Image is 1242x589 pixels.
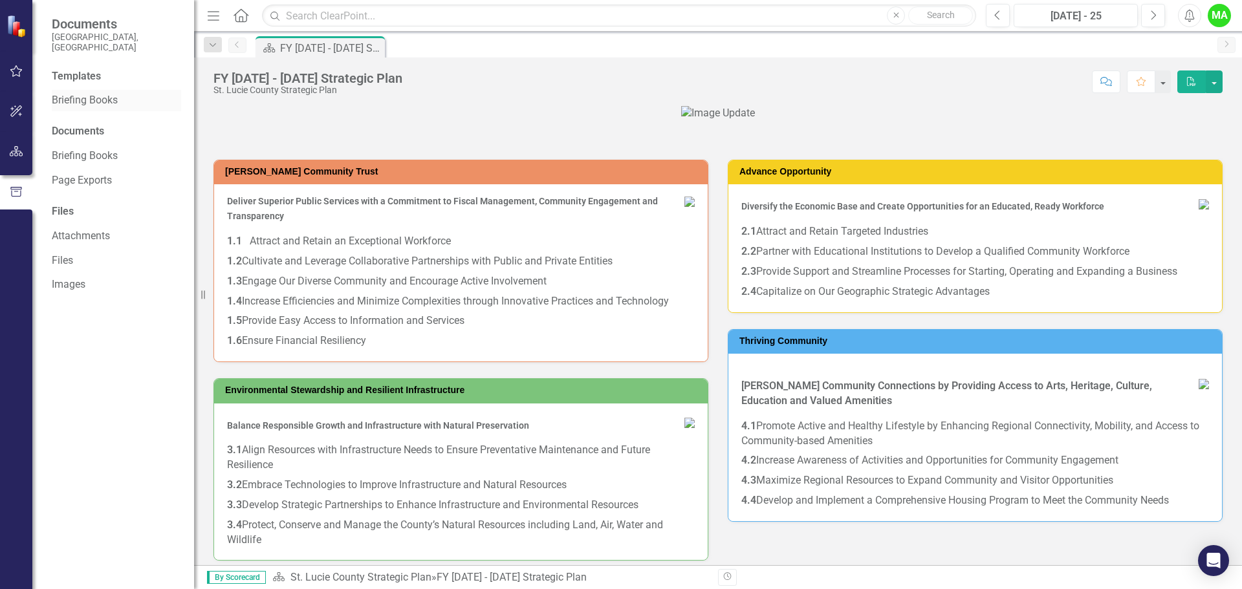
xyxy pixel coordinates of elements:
strong: 1.6 [227,334,242,347]
a: Briefing Books [52,149,181,164]
p: Provide Easy Access to Information and Services [227,311,695,331]
p: Ensure Financial Resiliency [227,331,695,348]
div: Templates [52,69,181,84]
p: Maximize Regional Resources to Expand Community and Visitor Opportunities [741,471,1209,491]
button: MA [1208,4,1231,27]
p: Cultivate and Leverage Collaborative Partnerships with Public and Private Entities [227,252,695,272]
h3: Thriving Community [739,336,1215,346]
p: Provide Support and Streamline Processes for Starting, Operating and Expanding a Business [741,262,1209,282]
img: 7.Thrive.Comm%20small.png [1199,379,1209,389]
strong: 1.1 [227,235,242,247]
h3: Environmental Stewardship and Resilient Infrastructure [225,385,701,395]
p: Attract and Retain Targeted Industries [741,222,1209,242]
span: Deliver Superior Public Services with a Commitment to Fiscal Management, Community Engagement and... [227,196,658,221]
p: Promote Active and Healthy Lifestyle by Enhancing Regional Connectivity, Mobility, and Access to ... [741,416,1209,451]
img: 5.Adv.Opportunity%20small%20v2.png [1199,199,1209,209]
span: By Scorecard [207,571,266,584]
div: » [272,570,708,585]
p: Embrace Technologies to Improve Infrastructure and Natural Resources [227,475,695,495]
strong: 1.5 [227,314,242,327]
strong: 1.3 [227,275,242,287]
strong: 2.2 [741,245,756,257]
button: Search [908,6,973,25]
h3: [PERSON_NAME] Community Trust [225,167,701,177]
strong: 1.4 [227,295,242,307]
p: Increase Efficiencies and Minimize Complexities through Innovative Practices and Technology [227,292,695,312]
strong: 2.1 [741,225,756,237]
span: Attract and Retain an Exceptional Workforce [250,235,451,247]
img: Image Update [681,106,755,121]
p: Capitalize on Our Geographic Strategic Advantages [741,282,1209,299]
p: Engage Our Diverse Community and Encourage Active Involvement [227,272,695,292]
span: Balance Responsible Growth and Infrastructure with Natural Preservation [227,420,529,431]
a: Briefing Books [52,93,181,108]
strong: [PERSON_NAME] Community Connections by Providing Access to Arts, Heritage, Culture, Education and... [741,380,1152,407]
p: Protect, Conserve and Manage the County’s Natural Resources including Land, Air, Water and Wildlife [227,515,695,548]
strong: 1.2 [227,255,242,267]
a: Files [52,253,181,268]
div: [DATE] - 25 [1018,8,1133,24]
img: 4.%20Foster.Comm.Trust%20small.png [684,197,695,207]
div: FY [DATE] - [DATE] Strategic Plan [437,571,587,583]
p: Develop and Implement a Comprehensive Housing Program to Meet the Community Needs [741,491,1209,508]
p: Increase Awareness of Activities and Opportunities for Community Engagement [741,451,1209,471]
div: FY [DATE] - [DATE] Strategic Plan [213,71,402,85]
strong: 2.3 [741,265,756,277]
span: Diversify the Economic Base and Create Opportunities for an Educated, Ready Workforce [741,201,1104,211]
span: Documents [52,16,181,32]
strong: 4.4 [741,494,756,506]
strong: 4.2 [741,454,756,466]
div: Files [52,204,181,219]
div: St. Lucie County Strategic Plan [213,85,402,95]
button: [DATE] - 25 [1014,4,1138,27]
a: St. Lucie County Strategic Plan [290,571,431,583]
p: Align Resources with Infrastructure Needs to Ensure Preventative Maintenance and Future Resilience [227,440,695,475]
strong: 3.2 [227,478,242,491]
span: Search [927,10,955,20]
strong: 2.4 [741,285,756,297]
div: Open Intercom Messenger [1198,545,1229,576]
strong: 4.1 [741,420,756,432]
a: Attachments [52,229,181,244]
div: FY [DATE] - [DATE] Strategic Plan [280,40,382,56]
h3: Advance Opportunity [739,167,1215,177]
img: 6.Env.Steward%20small.png [684,418,695,428]
strong: 3.3 [227,498,242,511]
img: ClearPoint Strategy [6,15,29,37]
strong: 4.3 [741,474,756,486]
input: Search ClearPoint... [262,5,976,27]
p: Partner with Educational Institutions to Develop a Qualified Community Workforce [741,242,1209,262]
div: Documents [52,124,181,139]
a: Images [52,277,181,292]
strong: 3.1 [227,444,242,456]
strong: 3.4 [227,519,242,531]
a: Page Exports [52,173,181,188]
small: [GEOGRAPHIC_DATA], [GEOGRAPHIC_DATA] [52,32,181,53]
p: Develop Strategic Partnerships to Enhance Infrastructure and Environmental Resources [227,495,695,515]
